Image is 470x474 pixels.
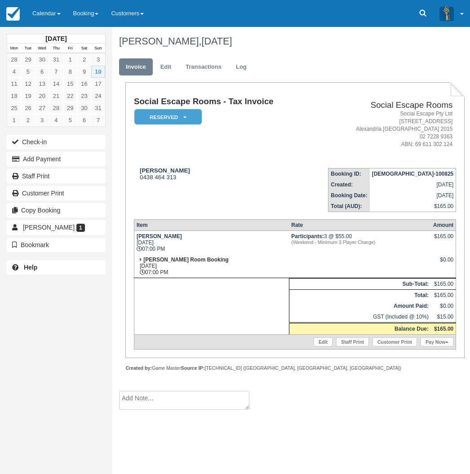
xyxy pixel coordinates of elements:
[77,53,91,66] a: 2
[63,102,77,114] a: 29
[433,257,453,270] div: $0.00
[7,102,21,114] a: 25
[306,110,452,149] address: Social Escape Pty Ltd [STREET_ADDRESS] Alexandria [GEOGRAPHIC_DATA] 2015 02 7228 9363 ABN: 69 611...
[21,102,35,114] a: 26
[134,97,302,106] h1: Social Escape Rooms - Tax Invoice
[7,44,21,53] th: Mon
[7,90,21,102] a: 18
[125,365,152,371] strong: Created by:
[289,279,431,290] th: Sub-Total:
[119,36,458,47] h1: [PERSON_NAME],
[328,190,370,201] th: Booking Date:
[35,114,49,126] a: 3
[7,238,106,252] button: Bookmark
[7,53,21,66] a: 28
[179,58,228,76] a: Transactions
[370,190,456,201] td: [DATE]
[91,53,105,66] a: 3
[143,257,228,263] strong: [PERSON_NAME] Room Booking
[134,109,202,125] em: Reserved
[314,337,333,346] a: Edit
[24,264,37,271] b: Help
[77,90,91,102] a: 23
[134,231,289,255] td: [DATE] 07:00 PM
[7,169,106,183] a: Staff Print
[91,90,105,102] a: 24
[91,78,105,90] a: 17
[49,66,63,78] a: 7
[76,224,85,232] span: 1
[289,220,431,231] th: Rate
[91,102,105,114] a: 31
[49,114,63,126] a: 4
[431,220,456,231] th: Amount
[289,323,431,335] th: Balance Due:
[201,35,232,47] span: [DATE]
[35,66,49,78] a: 6
[140,167,190,174] strong: [PERSON_NAME]
[49,44,63,53] th: Thu
[439,6,454,21] img: A3
[91,44,105,53] th: Sun
[63,78,77,90] a: 15
[35,90,49,102] a: 20
[21,90,35,102] a: 19
[229,58,253,76] a: Log
[134,220,289,231] th: Item
[289,311,431,323] td: GST (Included @ 10%)
[35,44,49,53] th: Wed
[77,102,91,114] a: 30
[63,114,77,126] a: 5
[91,66,105,78] a: 10
[49,102,63,114] a: 28
[21,66,35,78] a: 5
[328,201,370,212] th: Total (AUD):
[289,290,431,301] th: Total:
[119,58,153,76] a: Invoice
[7,78,21,90] a: 11
[137,233,182,239] strong: [PERSON_NAME]
[431,301,456,311] td: $0.00
[21,114,35,126] a: 2
[35,53,49,66] a: 30
[63,53,77,66] a: 1
[125,365,465,372] div: Game Master [TECHNICAL_ID] ([GEOGRAPHIC_DATA], [GEOGRAPHIC_DATA], [GEOGRAPHIC_DATA])
[134,254,289,278] td: [DATE] 07:00 PM
[77,114,91,126] a: 6
[7,135,106,149] button: Check-in
[370,201,456,212] td: $165.00
[63,90,77,102] a: 22
[291,239,429,245] em: (Weekend - Minimum 3 Player Charge)
[21,78,35,90] a: 12
[49,53,63,66] a: 31
[370,179,456,190] td: [DATE]
[7,114,21,126] a: 1
[7,260,106,275] a: Help
[289,301,431,311] th: Amount Paid:
[336,337,369,346] a: Staff Print
[63,66,77,78] a: 8
[134,167,302,181] div: 0438 464 313
[291,233,324,239] strong: Participants
[289,231,431,255] td: 3 @ $55.00
[306,101,452,110] h2: Social Escape Rooms
[181,365,205,371] strong: Source IP:
[21,53,35,66] a: 29
[431,311,456,323] td: $15.00
[21,44,35,53] th: Tue
[431,279,456,290] td: $165.00
[328,168,370,180] th: Booking ID:
[328,179,370,190] th: Created:
[6,7,20,21] img: checkfront-main-nav-mini-logo.png
[434,326,453,332] strong: $165.00
[7,220,106,235] a: [PERSON_NAME] 1
[23,224,75,231] span: [PERSON_NAME]
[77,44,91,53] th: Sat
[77,66,91,78] a: 9
[372,337,417,346] a: Customer Print
[7,66,21,78] a: 4
[49,78,63,90] a: 14
[77,78,91,90] a: 16
[433,233,453,247] div: $165.00
[372,171,454,177] strong: [DEMOGRAPHIC_DATA]-100825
